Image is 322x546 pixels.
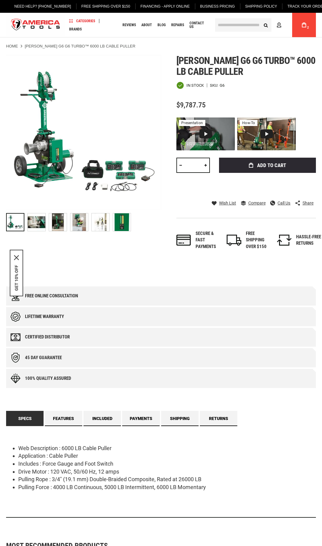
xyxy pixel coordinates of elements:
span: Shipping Policy [245,4,277,9]
button: GET 10% OFF [14,265,19,291]
div: GREENLEE G6 G6 TURBO™ 6000 LB CABLE PULLER [91,210,113,234]
div: GREENLEE G6 G6 TURBO™ 6000 LB CABLE PULLER [113,210,131,234]
img: shipping [227,235,241,246]
div: Free online consultation [25,293,78,299]
a: store logo [6,14,65,37]
span: Contact Us [189,21,208,29]
a: Shipping [161,411,199,426]
span: Compare [248,201,266,205]
a: Features [45,411,82,426]
a: Brands [66,25,84,33]
span: Blog [157,23,166,27]
button: Search [260,19,271,31]
li: Pulling Force : 4000 LB Continuous, 5000 LB Intermittent, 6000 LB Momentary [18,483,316,491]
span: Add to Cart [257,163,286,168]
span: About [141,23,152,27]
button: Add to Cart [219,158,316,173]
a: Categories [66,17,98,25]
a: Wish List [212,200,236,206]
div: G6 [220,83,225,87]
span: Repairs [171,23,184,27]
a: Compare [241,200,266,206]
img: returns [277,235,292,246]
div: GREENLEE G6 G6 TURBO™ 6000 LB CABLE PULLER [70,210,91,234]
span: $9,787.75 [176,101,206,109]
img: GREENLEE G6 G6 TURBO™ 6000 LB CABLE PULLER [28,213,45,231]
img: GREENLEE G6 G6 TURBO™ 6000 LB CABLE PULLER [113,213,131,231]
a: Repairs [168,21,187,29]
a: About [139,21,155,29]
a: Home [6,44,18,49]
div: FREE SHIPPING OVER $150 [246,230,271,250]
span: Share [303,201,313,205]
li: Web Description : 6000 LB Cable Puller [18,444,316,452]
img: GREENLEE G6 G6 TURBO™ 6000 LB CABLE PULLER [49,213,67,231]
svg: close icon [14,255,19,260]
span: 2 [307,26,309,29]
li: Pulling Rope : 3/4" (19.1 mm) Double-Braided Composite, Rated at 26000 LB [18,475,316,483]
a: Contact Us [187,21,211,29]
span: [PERSON_NAME] g6 g6 turbo™ 6000 lb cable puller [176,55,315,77]
a: 2 [298,13,310,37]
div: Certified Distributor [25,334,70,340]
a: Blog [155,21,168,29]
div: Lifetime warranty [25,314,64,319]
span: Brands [69,27,82,31]
div: GREENLEE G6 G6 TURBO™ 6000 LB CABLE PULLER [6,210,27,234]
span: In stock [186,83,204,87]
strong: SKU [210,83,220,87]
img: GREENLEE G6 G6 TURBO™ 6000 LB CABLE PULLER [6,55,161,210]
a: Reviews [120,21,139,29]
img: GREENLEE G6 G6 TURBO™ 6000 LB CABLE PULLER [92,213,109,231]
a: Included [83,411,121,426]
div: 100% quality assured [25,376,71,381]
a: Returns [200,411,237,426]
img: payments [176,235,191,246]
img: America Tools [6,14,65,37]
div: 45 day Guarantee [25,355,62,360]
div: Availability [176,82,204,89]
div: Secure & fast payments [196,230,221,250]
div: GREENLEE G6 G6 TURBO™ 6000 LB CABLE PULLER [49,210,70,234]
span: Reviews [122,23,136,27]
a: Specs [6,411,44,426]
span: Categories [69,19,95,23]
img: GREENLEE G6 G6 TURBO™ 6000 LB CABLE PULLER [70,213,88,231]
strong: [PERSON_NAME] G6 G6 TURBO™ 6000 LB CABLE PULLER [25,44,135,48]
button: Close [14,255,19,260]
a: Call Us [270,200,290,206]
iframe: Secure express checkout frame [218,175,317,192]
a: Payments [122,411,160,426]
li: Application : Cable Puller [18,452,316,460]
span: Wish List [219,201,236,205]
iframe: LiveChat chat widget [236,527,322,546]
div: HASSLE-FREE RETURNS [296,234,321,247]
li: Drive Motor : 120 VAC, 50/60 Hz, 12 amps [18,468,316,476]
div: GREENLEE G6 G6 TURBO™ 6000 LB CABLE PULLER [27,210,49,234]
li: Includes : Force Gauge and Foot Switch [18,460,316,468]
span: Call Us [278,201,290,205]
